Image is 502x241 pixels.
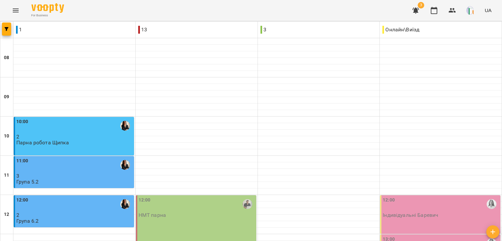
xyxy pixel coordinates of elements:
h6: 12 [4,211,9,218]
p: 1 [16,26,22,34]
img: Іван Саміла [243,199,252,209]
p: НМТ парна [139,212,166,218]
label: 12:00 [139,197,151,204]
img: Юлія Баревич [487,199,496,209]
label: 10:00 [16,118,28,125]
p: Онлайн\Виїзд [382,26,419,34]
p: Група 5.2 [16,179,39,185]
p: Індивідуальні Баревич [383,212,438,218]
p: 3 [16,173,133,179]
p: 3 [260,26,266,34]
p: 2 [16,212,133,218]
img: Христина Щипка [120,199,130,209]
button: Створити урок [486,225,499,238]
span: For Business [31,13,64,18]
span: 3 [418,2,424,8]
label: 12:00 [16,197,28,204]
label: 12:00 [383,197,395,204]
h6: 10 [4,133,9,140]
h6: 08 [4,54,9,61]
p: Група 6.2 [16,218,39,224]
img: Voopty Logo [31,3,64,13]
p: 13 [138,26,147,34]
p: Парна робота Щипка [16,140,69,145]
p: 2 [16,134,133,139]
label: 11:00 [16,157,28,165]
h6: 11 [4,172,9,179]
img: Христина Щипка [120,160,130,170]
img: 9a1d62ba177fc1b8feef1f864f620c53.png [466,6,476,15]
span: UA [485,7,492,14]
button: UA [482,4,494,16]
button: Menu [8,3,24,18]
h6: 09 [4,93,9,101]
img: Христина Щипка [120,121,130,131]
